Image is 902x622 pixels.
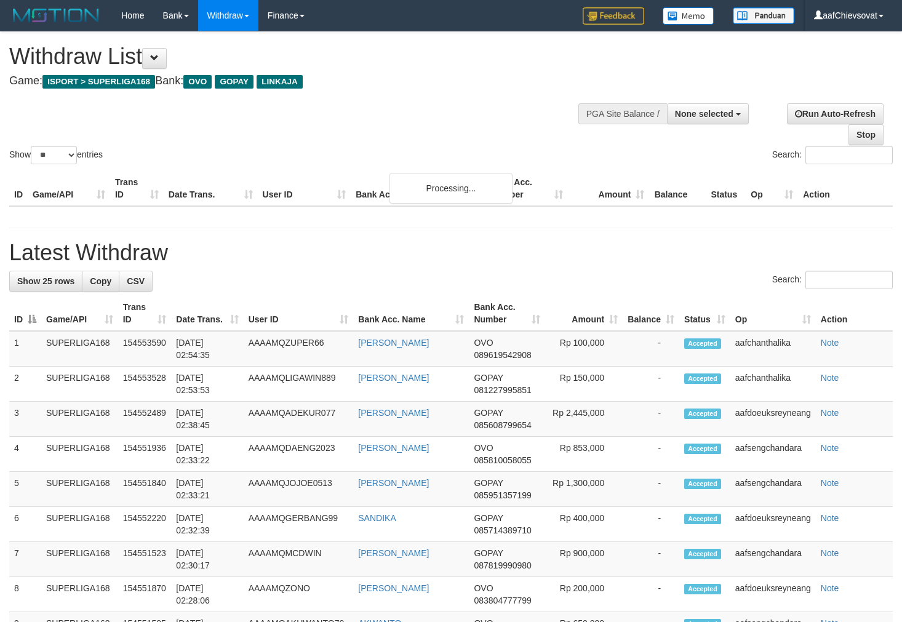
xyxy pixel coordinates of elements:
[684,514,721,524] span: Accepted
[684,373,721,384] span: Accepted
[730,402,816,437] td: aafdoeuksreyneang
[42,75,155,89] span: ISPORT > SUPERLIGA168
[787,103,884,124] a: Run Auto-Refresh
[545,507,623,542] td: Rp 400,000
[474,350,531,360] span: Copy 089619542908 to clipboard
[684,584,721,594] span: Accepted
[706,171,746,206] th: Status
[474,583,493,593] span: OVO
[9,402,41,437] td: 3
[9,296,41,331] th: ID: activate to sort column descending
[9,6,103,25] img: MOTION_logo.png
[821,478,839,488] a: Note
[351,171,485,206] th: Bank Acc. Name
[545,367,623,402] td: Rp 150,000
[568,171,650,206] th: Amount
[730,577,816,612] td: aafdoeuksreyneang
[684,409,721,419] span: Accepted
[474,548,503,558] span: GOPAY
[623,507,679,542] td: -
[41,296,118,331] th: Game/API: activate to sort column ascending
[821,513,839,523] a: Note
[9,577,41,612] td: 8
[41,472,118,507] td: SUPERLIGA168
[816,296,893,331] th: Action
[31,146,77,164] select: Showentries
[358,373,429,383] a: [PERSON_NAME]
[171,367,243,402] td: [DATE] 02:53:53
[675,109,733,119] span: None selected
[623,367,679,402] td: -
[821,373,839,383] a: Note
[545,331,623,367] td: Rp 100,000
[623,296,679,331] th: Balance: activate to sort column ascending
[730,296,816,331] th: Op: activate to sort column ascending
[684,444,721,454] span: Accepted
[358,513,396,523] a: SANDIKA
[9,542,41,577] td: 7
[545,296,623,331] th: Amount: activate to sort column ascending
[469,296,545,331] th: Bank Acc. Number: activate to sort column ascending
[244,542,354,577] td: AAAAMQMCDWIN
[257,75,303,89] span: LINKAJA
[110,171,164,206] th: Trans ID
[358,338,429,348] a: [PERSON_NAME]
[623,331,679,367] td: -
[358,548,429,558] a: [PERSON_NAME]
[679,296,730,331] th: Status: activate to sort column ascending
[171,331,243,367] td: [DATE] 02:54:35
[474,373,503,383] span: GOPAY
[474,338,493,348] span: OVO
[244,472,354,507] td: AAAAMQJOJOE0513
[9,241,893,265] h1: Latest Withdraw
[667,103,749,124] button: None selected
[244,331,354,367] td: AAAAMQZUPER66
[9,75,589,87] h4: Game: Bank:
[171,296,243,331] th: Date Trans.: activate to sort column ascending
[733,7,794,24] img: panduan.png
[17,276,74,286] span: Show 25 rows
[9,437,41,472] td: 4
[389,173,513,204] div: Processing...
[41,577,118,612] td: SUPERLIGA168
[353,296,469,331] th: Bank Acc. Name: activate to sort column ascending
[474,525,531,535] span: Copy 085714389710 to clipboard
[183,75,212,89] span: OVO
[244,296,354,331] th: User ID: activate to sort column ascending
[821,548,839,558] a: Note
[258,171,351,206] th: User ID
[684,479,721,489] span: Accepted
[244,577,354,612] td: AAAAMQZONO
[623,472,679,507] td: -
[545,402,623,437] td: Rp 2,445,000
[244,437,354,472] td: AAAAMQDAENG2023
[244,402,354,437] td: AAAAMQADEKUR077
[90,276,111,286] span: Copy
[171,402,243,437] td: [DATE] 02:38:45
[244,507,354,542] td: AAAAMQGERBANG99
[474,385,531,395] span: Copy 081227995851 to clipboard
[9,367,41,402] td: 2
[171,507,243,542] td: [DATE] 02:32:39
[171,437,243,472] td: [DATE] 02:33:22
[730,542,816,577] td: aafsengchandara
[118,577,172,612] td: 154551870
[474,420,531,430] span: Copy 085608799654 to clipboard
[358,583,429,593] a: [PERSON_NAME]
[474,443,493,453] span: OVO
[118,507,172,542] td: 154552220
[474,560,531,570] span: Copy 087819990980 to clipboard
[41,507,118,542] td: SUPERLIGA168
[623,437,679,472] td: -
[545,542,623,577] td: Rp 900,000
[578,103,667,124] div: PGA Site Balance /
[805,271,893,289] input: Search:
[474,455,531,465] span: Copy 085810058055 to clipboard
[821,408,839,418] a: Note
[821,443,839,453] a: Note
[663,7,714,25] img: Button%20Memo.svg
[474,408,503,418] span: GOPAY
[730,472,816,507] td: aafsengchandara
[623,542,679,577] td: -
[118,437,172,472] td: 154551936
